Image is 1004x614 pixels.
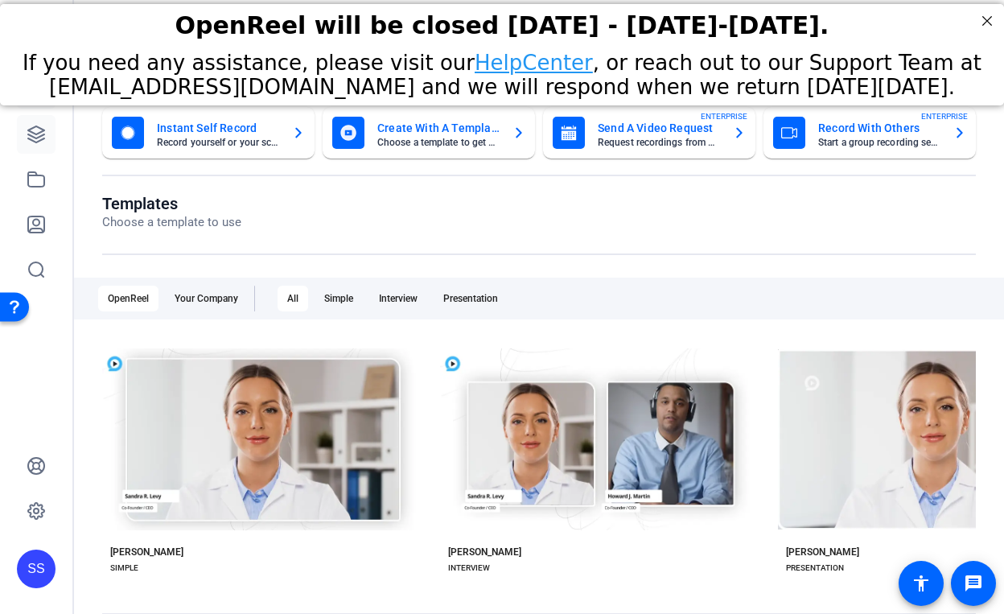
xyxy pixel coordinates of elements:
div: Presentation [434,286,508,311]
mat-card-title: Record With Others [818,118,940,138]
mat-card-subtitle: Request recordings from anyone, anywhere [598,138,720,147]
mat-card-subtitle: Record yourself or your screen [157,138,279,147]
mat-card-title: Send A Video Request [598,118,720,138]
div: INTERVIEW [448,562,490,575]
button: Record With OthersStart a group recording sessionENTERPRISE [763,107,976,159]
div: [PERSON_NAME] [110,546,183,558]
div: SIMPLE [110,562,138,575]
div: All [278,286,308,311]
div: Simple [315,286,363,311]
button: Create With A TemplateChoose a template to get started [323,107,535,159]
span: ENTERPRISE [921,110,968,122]
mat-card-subtitle: Choose a template to get started [377,138,500,147]
div: [PERSON_NAME] [786,546,859,558]
div: PRESENTATION [786,562,844,575]
a: HelpCenter [475,47,593,71]
button: Send A Video RequestRequest recordings from anyone, anywhereENTERPRISE [543,107,755,159]
span: If you need any assistance, please visit our , or reach out to our Support Team at [EMAIL_ADDRESS... [23,47,981,95]
div: SS [17,550,56,588]
div: Your Company [165,286,248,311]
div: Interview [369,286,427,311]
div: [PERSON_NAME] [448,546,521,558]
button: Instant Self RecordRecord yourself or your screen [102,107,315,159]
mat-icon: message [964,574,983,593]
div: OpenReel [98,286,158,311]
h1: Templates [102,194,241,213]
mat-card-subtitle: Start a group recording session [818,138,940,147]
mat-card-title: Create With A Template [377,118,500,138]
p: Choose a template to use [102,213,241,232]
span: ENTERPRISE [701,110,747,122]
mat-icon: accessibility [911,574,931,593]
div: OpenReel will be closed [DATE] - [DATE]-[DATE]. [20,7,984,35]
mat-card-title: Instant Self Record [157,118,279,138]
